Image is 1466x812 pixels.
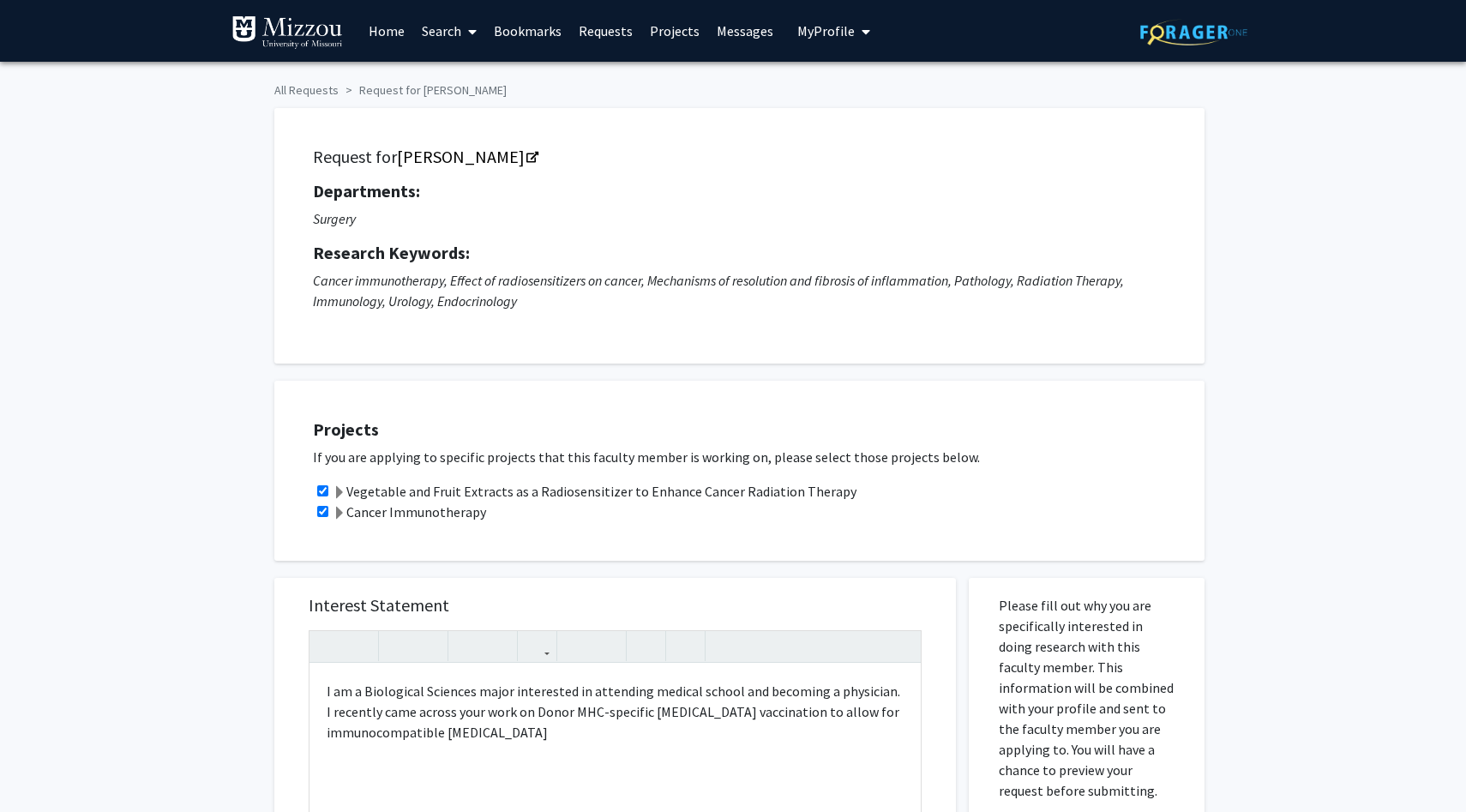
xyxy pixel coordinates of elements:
[383,631,413,661] button: Strong (Ctrl + B)
[274,82,339,98] a: All Requests
[562,631,592,661] button: Unordered list
[313,180,420,201] strong: Departments:
[344,631,374,661] button: Redo (Ctrl + Y)
[886,631,916,661] button: Fullscreen
[453,631,483,661] button: Superscript
[641,1,708,61] a: Projects
[274,75,1192,99] ol: breadcrumb
[313,147,1166,167] h5: Request for
[522,631,552,661] button: Link
[483,631,513,661] button: Subscript
[631,631,661,661] button: Remove format
[670,631,700,661] button: Insert horizontal rule
[397,146,537,167] a: Opens in a new tab
[314,631,344,661] button: Undo (Ctrl + Z)
[485,1,570,61] a: Bookmarks
[313,210,356,227] i: Surgery
[413,1,485,61] a: Search
[333,481,856,502] label: Vegetable and Fruit Extracts as a Radiosensitizer to Enhance Cancer Radiation Therapy
[360,1,413,61] a: Home
[708,1,782,61] a: Messages
[570,1,641,61] a: Requests
[327,681,904,743] p: I am a Biological Sciences major interested in attending medical school and becoming a physician....
[309,595,922,616] h5: Interest Statement
[313,418,379,440] strong: Projects
[797,22,855,39] span: My Profile
[592,631,622,661] button: Ordered list
[13,735,73,799] iframe: Chat
[313,447,1187,467] p: If you are applying to specific projects that this faculty member is working on, please select th...
[413,631,443,661] button: Emphasis (Ctrl + I)
[339,81,507,99] li: Request for [PERSON_NAME]
[313,272,1124,310] i: Cancer immunotherapy, Effect of radiosensitizers on cancer, Mechanisms of resolution and fibrosis...
[333,502,486,522] label: Cancer Immunotherapy
[1140,19,1247,45] img: ForagerOne Logo
[231,15,343,50] img: University of Missouri Logo
[313,242,470,263] strong: Research Keywords:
